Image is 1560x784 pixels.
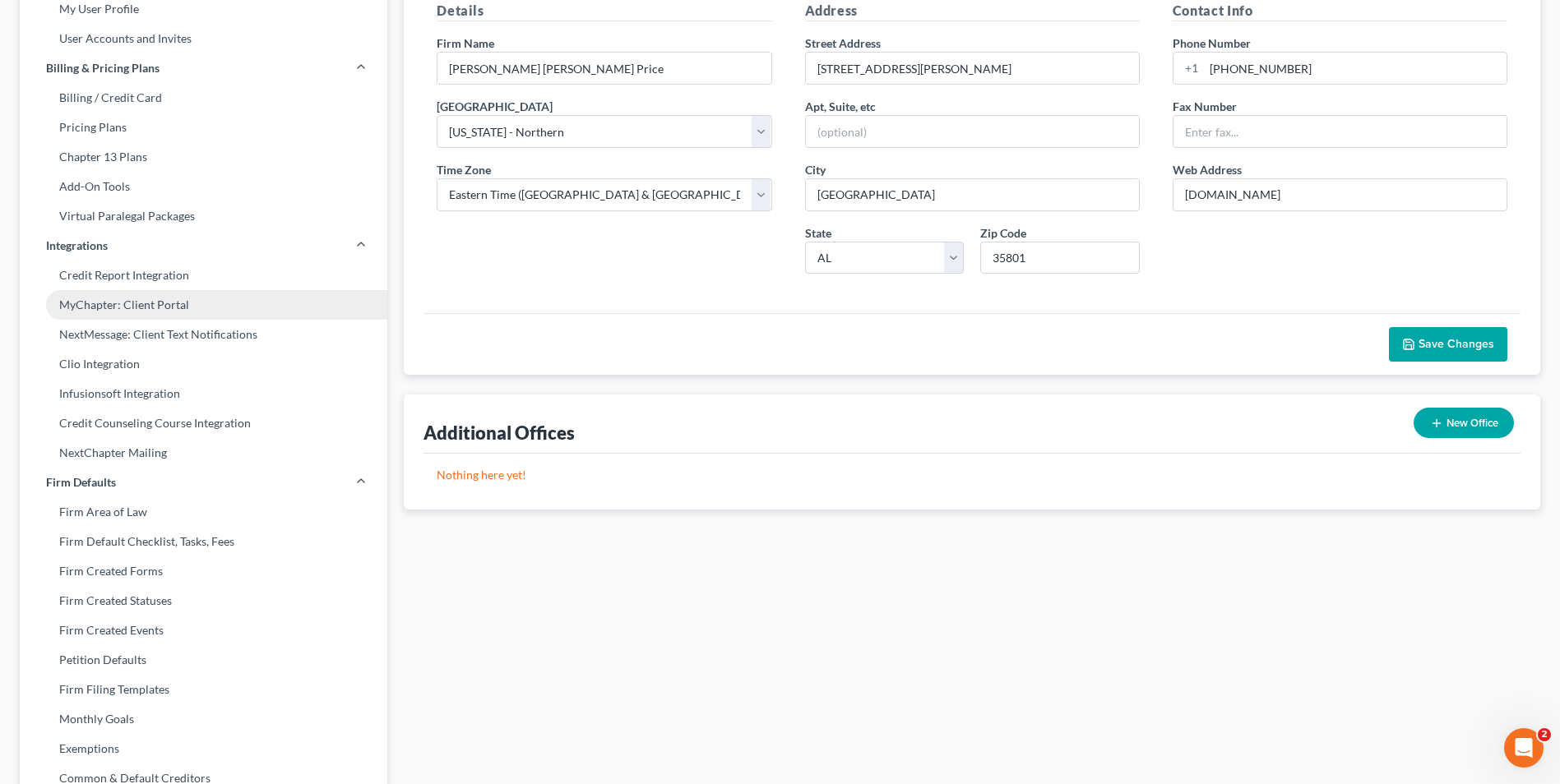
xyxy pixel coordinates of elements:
label: Web Address [1173,161,1242,178]
a: Integrations [20,231,387,261]
div: Additional Offices [424,421,575,445]
input: Enter address... [806,53,1139,84]
input: Enter web address.... [1173,179,1507,210]
a: Pricing Plans [20,113,387,142]
a: Billing / Credit Card [20,83,387,113]
a: Firm Created Forms [20,556,387,586]
button: Save Changes [1389,327,1507,362]
a: Chapter 13 Plans [20,142,387,172]
a: Firm Defaults [20,468,387,497]
span: Billing & Pricing Plans [46,60,160,76]
input: Enter fax... [1173,116,1507,147]
input: Enter city... [806,179,1139,210]
iframe: Intercom live chat [1504,728,1544,768]
label: State [805,224,831,242]
label: Zip Code [980,224,1026,242]
h5: Address [805,1,1140,21]
span: Firm Name [437,36,494,50]
label: Apt, Suite, etc [805,98,876,115]
a: Monthly Goals [20,704,387,734]
label: Fax Number [1173,98,1237,115]
span: Integrations [46,238,108,254]
a: NextMessage: Client Text Notifications [20,320,387,349]
input: Enter name... [437,53,771,84]
input: (optional) [806,116,1139,147]
label: Phone Number [1173,35,1251,52]
span: Save Changes [1419,337,1494,351]
a: Exemptions [20,734,387,763]
h5: Contact Info [1173,1,1507,21]
input: Enter phone... [1204,53,1507,84]
p: Nothing here yet! [437,467,1507,483]
label: [GEOGRAPHIC_DATA] [437,98,553,115]
a: Firm Created Statuses [20,586,387,616]
a: Infusionsoft Integration [20,379,387,408]
a: NextChapter Mailing [20,438,387,468]
a: Petition Defaults [20,645,387,675]
a: Virtual Paralegal Packages [20,201,387,231]
label: City [805,161,826,178]
a: Credit Counseling Course Integration [20,408,387,438]
label: Street Address [805,35,881,52]
a: MyChapter: Client Portal [20,290,387,320]
h5: Details [437,1,771,21]
a: Firm Created Events [20,616,387,645]
a: Firm Area of Law [20,497,387,527]
a: Firm Default Checklist, Tasks, Fees [20,527,387,556]
span: Firm Defaults [46,474,116,491]
a: Clio Integration [20,349,387,379]
input: XXXXX [980,242,1140,274]
div: +1 [1173,53,1204,84]
label: Time Zone [437,161,491,178]
a: Billing & Pricing Plans [20,53,387,83]
a: Add-On Tools [20,172,387,201]
a: User Accounts and Invites [20,24,387,53]
a: Firm Filing Templates [20,675,387,704]
a: Credit Report Integration [20,261,387,290]
button: New Office [1414,408,1514,438]
span: 2 [1538,728,1551,741]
